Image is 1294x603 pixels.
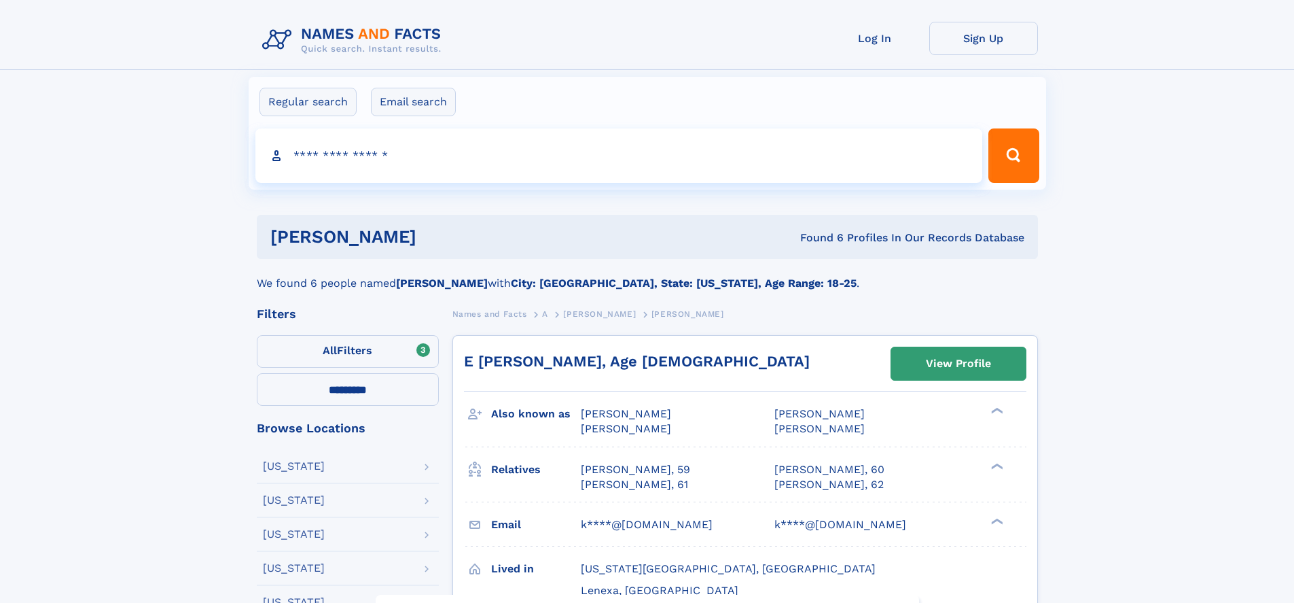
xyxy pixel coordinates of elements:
[926,348,991,379] div: View Profile
[263,563,325,574] div: [US_STATE]
[270,228,609,245] h1: [PERSON_NAME]
[581,477,688,492] a: [PERSON_NAME], 61
[988,407,1004,415] div: ❯
[608,230,1024,245] div: Found 6 Profiles In Our Records Database
[774,407,865,420] span: [PERSON_NAME]
[491,458,581,481] h3: Relatives
[371,88,456,116] label: Email search
[323,344,337,357] span: All
[988,517,1004,526] div: ❯
[263,495,325,506] div: [US_STATE]
[491,402,581,426] h3: Also known as
[563,309,636,319] span: [PERSON_NAME]
[491,513,581,536] h3: Email
[651,309,724,319] span: [PERSON_NAME]
[581,584,738,597] span: Lenexa, [GEOGRAPHIC_DATA]
[542,305,548,322] a: A
[929,22,1038,55] a: Sign Up
[257,22,452,58] img: Logo Names and Facts
[257,422,439,434] div: Browse Locations
[774,462,884,477] a: [PERSON_NAME], 60
[257,308,439,320] div: Filters
[255,128,983,183] input: search input
[563,305,636,322] a: [PERSON_NAME]
[988,128,1039,183] button: Search Button
[581,422,671,435] span: [PERSON_NAME]
[263,461,325,472] div: [US_STATE]
[257,335,439,368] label: Filters
[821,22,929,55] a: Log In
[464,353,810,370] a: E [PERSON_NAME], Age [DEMOGRAPHIC_DATA]
[891,347,1026,380] a: View Profile
[774,422,865,435] span: [PERSON_NAME]
[396,277,488,290] b: [PERSON_NAME]
[511,277,857,290] b: City: [GEOGRAPHIC_DATA], State: [US_STATE], Age Range: 18-25
[542,309,548,319] span: A
[452,305,527,322] a: Names and Facts
[988,462,1004,470] div: ❯
[581,562,876,575] span: [US_STATE][GEOGRAPHIC_DATA], [GEOGRAPHIC_DATA]
[581,407,671,420] span: [PERSON_NAME]
[257,259,1038,292] div: We found 6 people named with .
[259,88,357,116] label: Regular search
[491,557,581,581] h3: Lived in
[774,477,884,492] a: [PERSON_NAME], 62
[263,529,325,540] div: [US_STATE]
[581,462,690,477] a: [PERSON_NAME], 59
